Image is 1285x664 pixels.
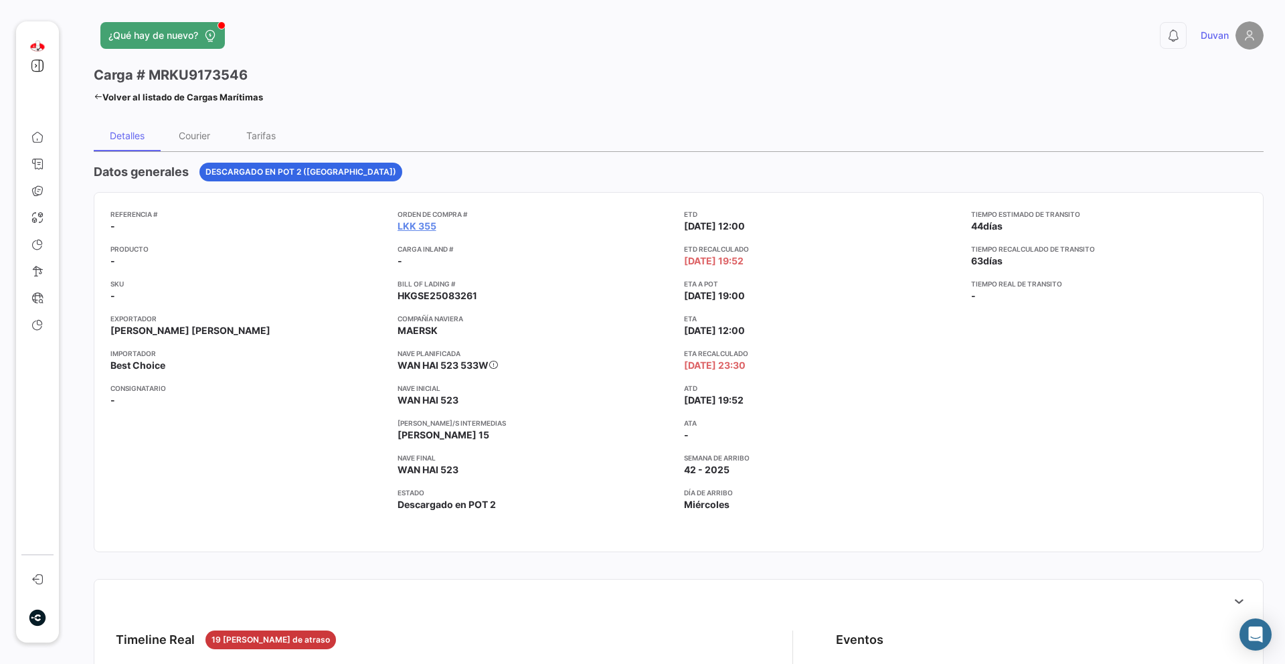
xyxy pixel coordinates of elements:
span: días [983,220,1003,232]
span: [DATE] 23:30 [684,359,746,372]
span: [PERSON_NAME] 15 [398,428,489,442]
span: - [110,289,115,303]
span: - [110,220,115,233]
app-card-info-title: ETA [684,313,960,324]
app-card-info-title: Tiempo recalculado de transito [971,244,1248,254]
app-card-info-title: Bill of Lading # [398,278,674,289]
app-card-info-title: SKU [110,278,387,289]
span: - [684,428,689,442]
div: Eventos [836,631,883,649]
app-card-info-title: Tiempo estimado de transito [971,209,1248,220]
span: Duvan [1201,29,1229,42]
span: [DATE] 19:52 [684,394,744,407]
span: ¿Qué hay de nuevo? [108,29,198,42]
span: 44 [971,220,983,232]
img: placeholder-user.png [1235,21,1264,50]
span: - [398,254,402,268]
div: Tarifas [246,130,276,141]
app-card-info-title: Referencia # [110,209,387,220]
span: MAERSK [398,324,438,337]
span: - [971,290,976,301]
app-card-info-title: ETA a POT [684,278,960,289]
app-card-info-title: Consignatario [110,383,387,394]
app-card-info-title: ATA [684,418,960,428]
span: - [110,394,115,407]
img: 0621d632-ab00-45ba-b411-ac9e9fb3f036.png [29,37,46,55]
span: [DATE] 12:00 [684,220,745,233]
span: HKGSE25083261 [398,289,477,303]
app-card-info-title: ETD Recalculado [684,244,960,254]
app-card-info-title: Nave inicial [398,383,674,394]
app-card-info-title: Orden de Compra # [398,209,674,220]
app-card-info-title: Exportador [110,313,387,324]
app-card-info-title: Día de Arribo [684,487,960,498]
span: [PERSON_NAME] [PERSON_NAME] [110,324,270,337]
span: WAN HAI 523 533W [398,359,489,371]
div: Detalles [110,130,145,141]
app-card-info-title: ETA Recalculado [684,348,960,359]
span: [DATE] 12:00 [684,324,745,337]
span: 63 [971,255,983,266]
span: días [983,255,1003,266]
app-card-info-title: Nave planificada [398,348,674,359]
span: 42 - 2025 [684,463,730,477]
a: LKK 355 [398,220,436,233]
app-card-info-title: [PERSON_NAME]/s intermedias [398,418,674,428]
app-card-info-title: Carga inland # [398,244,674,254]
app-card-info-title: Nave final [398,452,674,463]
span: Miércoles [684,498,730,511]
app-card-info-title: Estado [398,487,674,498]
app-card-info-title: Semana de Arribo [684,452,960,463]
app-card-info-title: Compañía naviera [398,313,674,324]
span: [DATE] 19:00 [684,289,745,303]
app-card-info-title: ETD [684,209,960,220]
h3: Carga # MRKU9173546 [94,66,248,84]
div: Courier [179,130,210,141]
span: Descargado en POT 2 ([GEOGRAPHIC_DATA]) [205,166,396,178]
app-card-info-title: Importador [110,348,387,359]
div: Timeline Real [116,631,195,649]
div: Abrir Intercom Messenger [1239,618,1272,651]
span: WAN HAI 523 [398,394,458,407]
app-card-info-title: Producto [110,244,387,254]
span: WAN HAI 523 [398,463,458,477]
span: 19 [PERSON_NAME] de atraso [211,634,330,646]
h4: Datos generales [94,163,189,181]
button: ¿Qué hay de nuevo? [100,22,225,49]
a: Volver al listado de Cargas Marítimas [94,88,263,106]
span: Best Choice [110,359,165,372]
span: [DATE] 19:52 [684,254,744,268]
app-card-info-title: Tiempo real de transito [971,278,1248,289]
span: Descargado en POT 2 [398,498,496,511]
app-card-info-title: ATD [684,383,960,394]
span: - [110,254,115,268]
